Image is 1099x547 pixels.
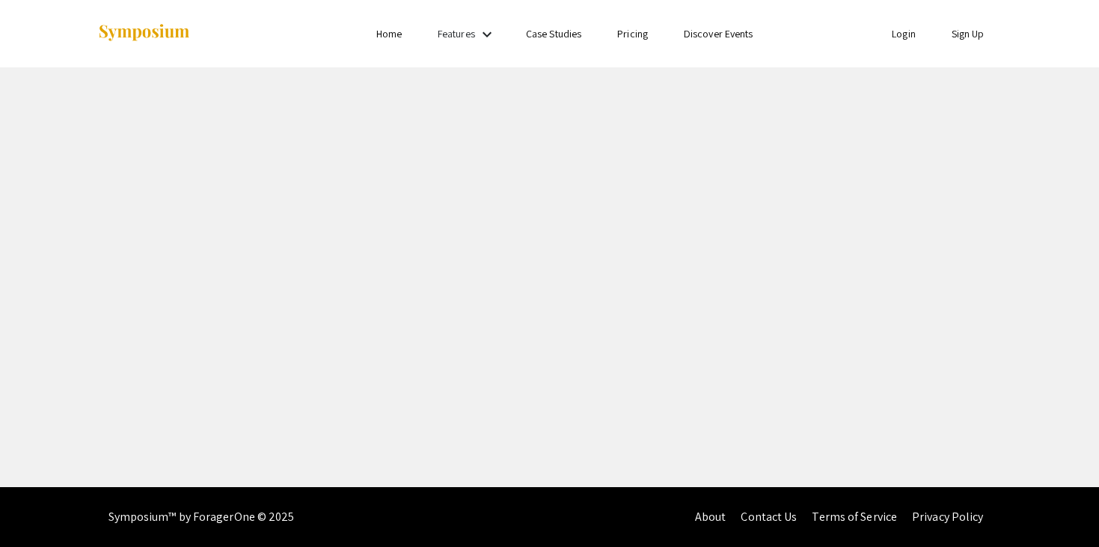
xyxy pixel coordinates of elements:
a: Contact Us [741,509,797,525]
a: Privacy Policy [912,509,983,525]
a: Sign Up [952,27,985,40]
img: Symposium by ForagerOne [97,23,191,43]
mat-icon: Expand Features list [478,25,496,43]
a: Terms of Service [812,509,897,525]
a: Discover Events [684,27,753,40]
a: Case Studies [526,27,581,40]
a: Features [438,27,475,40]
div: Symposium™ by ForagerOne © 2025 [108,487,295,547]
a: Login [892,27,916,40]
a: About [695,509,726,525]
a: Home [376,27,402,40]
a: Pricing [617,27,648,40]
